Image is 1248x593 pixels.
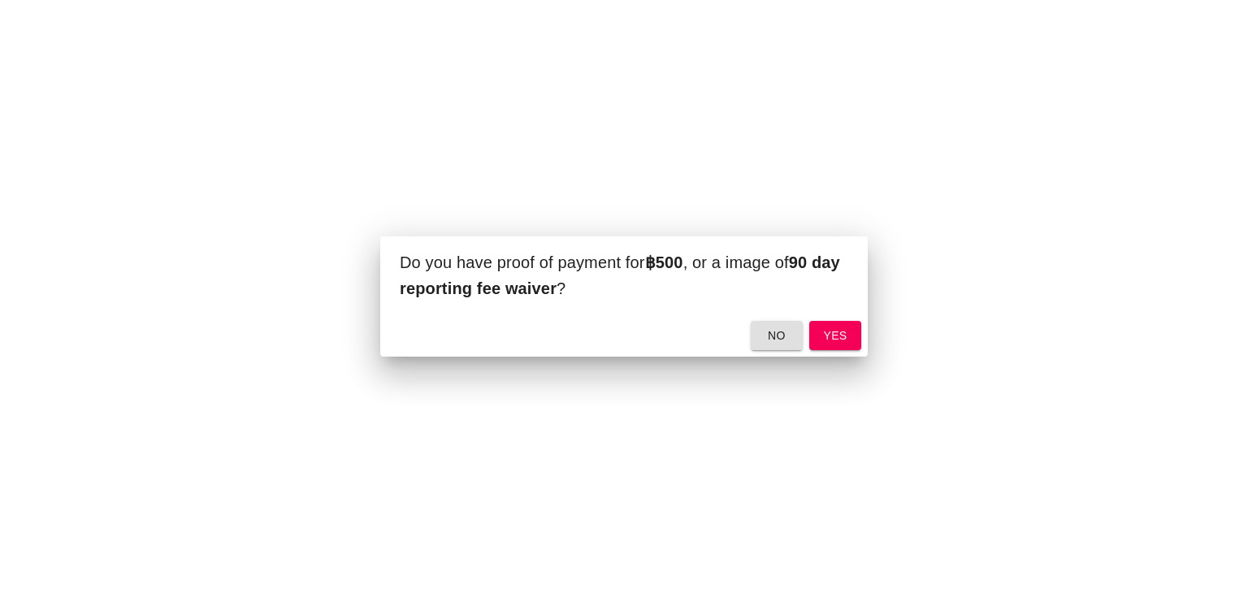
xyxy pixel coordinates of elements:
[645,253,683,271] b: ฿500
[400,253,840,297] b: 90 day reporting fee waiver
[809,321,861,351] button: yes
[764,326,790,346] span: no
[751,321,803,351] button: no
[822,326,848,346] span: yes
[400,253,840,297] span: Do you have proof of payment for , or a image of ?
